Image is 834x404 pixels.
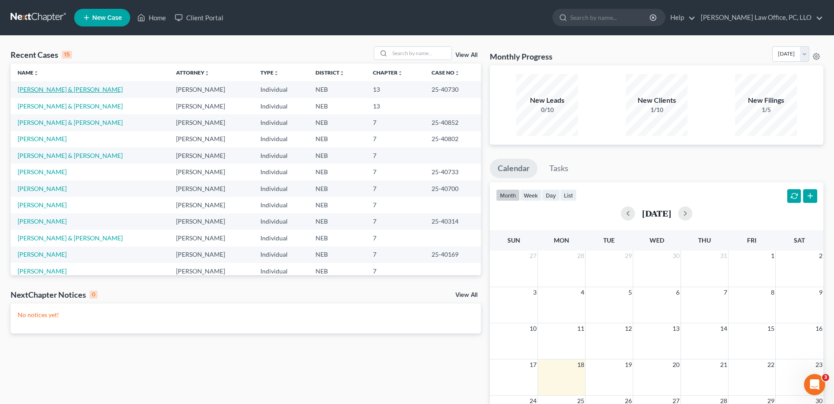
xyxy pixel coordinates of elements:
td: Individual [253,147,308,164]
td: 7 [366,114,425,131]
a: [PERSON_NAME] [18,135,67,142]
td: 7 [366,197,425,213]
span: 21 [719,359,728,370]
div: 1/5 [735,105,797,114]
span: 10 [529,323,537,334]
p: No notices yet! [18,310,474,319]
td: NEB [308,81,366,97]
span: 28 [576,251,585,261]
a: Calendar [490,159,537,178]
span: 3 [532,287,537,298]
i: unfold_more [274,71,279,76]
div: 0/10 [516,105,578,114]
a: [PERSON_NAME] Law Office, PC, LLO [696,10,823,26]
iframe: Intercom live chat [804,374,825,395]
td: [PERSON_NAME] [169,213,253,230]
input: Search by name... [390,47,451,60]
td: NEB [308,98,366,114]
div: 1/10 [626,105,687,114]
td: 25-40802 [425,131,481,147]
td: [PERSON_NAME] [169,98,253,114]
span: 16 [815,323,823,334]
span: 29 [624,251,633,261]
a: Case Nounfold_more [432,69,460,76]
td: 25-40700 [425,180,481,197]
td: 7 [366,213,425,230]
td: [PERSON_NAME] [169,81,253,97]
span: 6 [675,287,680,298]
button: month [496,189,520,201]
i: unfold_more [455,71,460,76]
span: Sat [794,236,805,244]
td: 7 [366,164,425,180]
td: NEB [308,114,366,131]
a: [PERSON_NAME] [18,267,67,275]
td: 25-40314 [425,213,481,230]
a: [PERSON_NAME] [18,185,67,192]
a: Home [133,10,170,26]
td: [PERSON_NAME] [169,114,253,131]
td: 7 [366,131,425,147]
td: 13 [366,98,425,114]
td: NEB [308,230,366,246]
td: NEB [308,247,366,263]
td: 7 [366,230,425,246]
td: 25-40169 [425,247,481,263]
input: Search by name... [570,9,651,26]
a: [PERSON_NAME] & [PERSON_NAME] [18,234,123,242]
td: Individual [253,180,308,197]
span: 14 [719,323,728,334]
td: 7 [366,247,425,263]
a: [PERSON_NAME] & [PERSON_NAME] [18,102,123,110]
a: [PERSON_NAME] [18,168,67,176]
td: [PERSON_NAME] [169,197,253,213]
a: Help [666,10,695,26]
span: 18 [576,359,585,370]
span: 22 [766,359,775,370]
td: NEB [308,131,366,147]
td: [PERSON_NAME] [169,180,253,197]
td: Individual [253,213,308,230]
a: [PERSON_NAME] [18,251,67,258]
span: 20 [672,359,680,370]
a: [PERSON_NAME] & [PERSON_NAME] [18,152,123,159]
a: View All [455,52,477,58]
span: 7 [723,287,728,298]
span: 1 [770,251,775,261]
span: 31 [719,251,728,261]
td: NEB [308,180,366,197]
a: View All [455,292,477,298]
span: 3 [822,374,829,381]
td: [PERSON_NAME] [169,131,253,147]
a: Chapterunfold_more [373,69,403,76]
td: Individual [253,114,308,131]
td: Individual [253,197,308,213]
a: Typeunfold_more [260,69,279,76]
span: New Case [92,15,122,21]
td: 7 [366,263,425,279]
div: NextChapter Notices [11,289,98,300]
a: [PERSON_NAME] [18,217,67,225]
td: 7 [366,180,425,197]
span: Sun [507,236,520,244]
a: [PERSON_NAME] & [PERSON_NAME] [18,119,123,126]
td: [PERSON_NAME] [169,164,253,180]
td: NEB [308,197,366,213]
td: Individual [253,131,308,147]
a: Client Portal [170,10,228,26]
span: Mon [554,236,569,244]
span: 27 [529,251,537,261]
td: Individual [253,247,308,263]
div: Recent Cases [11,49,72,60]
i: unfold_more [204,71,210,76]
td: NEB [308,213,366,230]
a: Tasks [541,159,576,178]
td: 25-40852 [425,114,481,131]
span: 8 [770,287,775,298]
td: 7 [366,147,425,164]
td: Individual [253,98,308,114]
td: NEB [308,164,366,180]
td: Individual [253,230,308,246]
span: 4 [580,287,585,298]
button: list [560,189,577,201]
